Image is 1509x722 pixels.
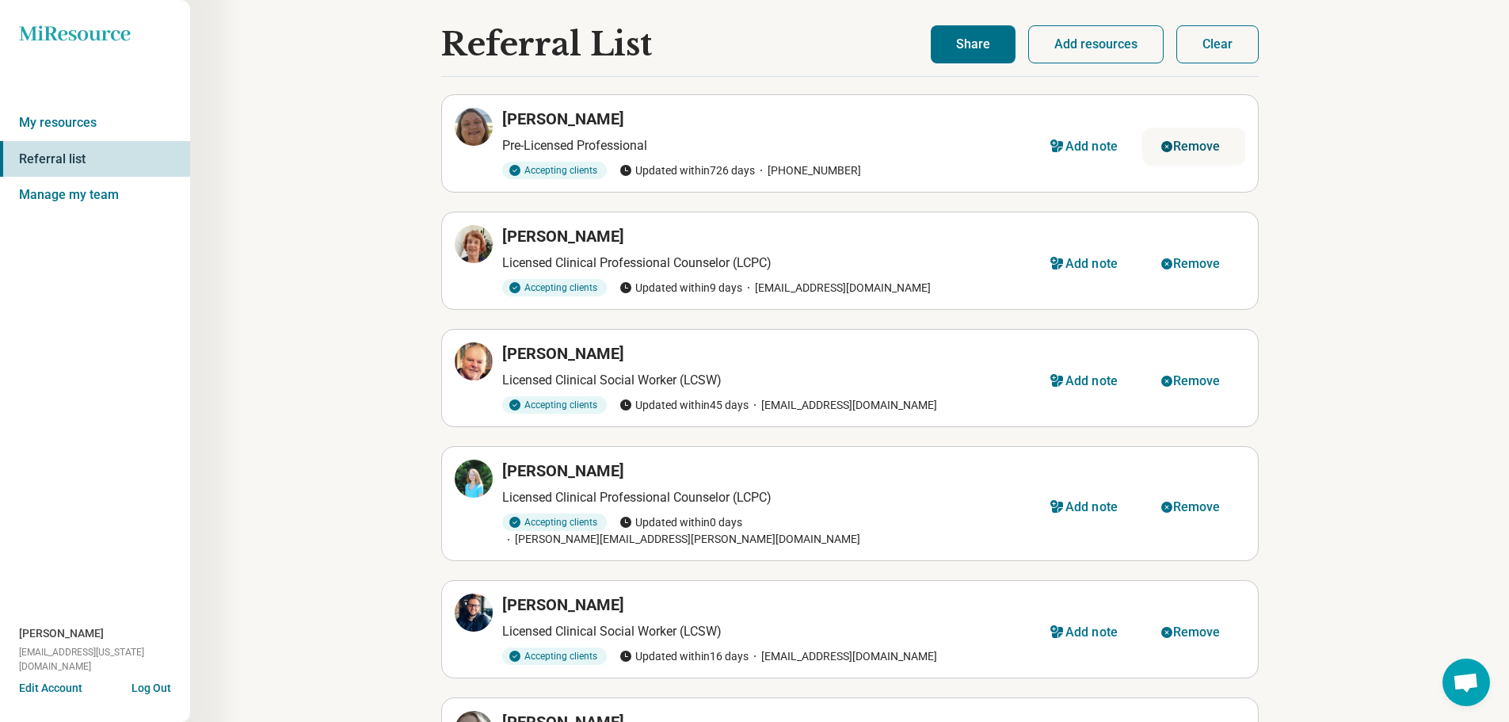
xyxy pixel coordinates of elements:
button: Remove [1142,245,1245,283]
p: Pre-Licensed Professional [502,136,1032,155]
h3: [PERSON_NAME] [502,225,624,247]
div: Remove [1173,626,1221,639]
h3: [PERSON_NAME] [502,342,624,365]
h3: [PERSON_NAME] [502,108,624,130]
div: Remove [1173,258,1221,270]
span: [EMAIL_ADDRESS][DOMAIN_NAME] [749,648,937,665]
span: Updated within 0 days [619,514,742,531]
div: Add note [1065,258,1118,270]
button: Add note [1031,488,1142,526]
button: Clear [1176,25,1259,63]
span: [PHONE_NUMBER] [755,162,861,179]
button: Add note [1031,245,1142,283]
button: Add resources [1028,25,1164,63]
div: Add note [1065,626,1118,639]
div: Add note [1065,375,1118,388]
h3: [PERSON_NAME] [502,460,624,482]
div: Accepting clients [502,279,607,296]
span: [EMAIL_ADDRESS][DOMAIN_NAME] [749,397,937,414]
span: Updated within 45 days [619,397,749,414]
div: Remove [1173,375,1221,388]
div: Accepting clients [502,514,607,531]
h1: Referral List [441,26,652,63]
button: Share [931,25,1016,63]
button: Remove [1142,613,1245,651]
h3: [PERSON_NAME] [502,594,624,616]
span: [EMAIL_ADDRESS][US_STATE][DOMAIN_NAME] [19,645,190,674]
div: Add note [1065,140,1118,153]
div: Remove [1173,140,1221,153]
div: Accepting clients [502,162,607,179]
button: Remove [1142,128,1245,166]
button: Remove [1142,488,1245,526]
span: Updated within 9 days [619,280,742,296]
button: Add note [1031,362,1142,400]
span: Updated within 726 days [619,162,755,179]
div: Remove [1173,501,1221,514]
span: [PERSON_NAME] [19,625,104,642]
span: Updated within 16 days [619,648,749,665]
p: Licensed Clinical Professional Counselor (LCPC) [502,488,1032,507]
button: Log Out [131,680,171,693]
div: Open chat [1442,659,1490,706]
button: Add note [1031,128,1142,166]
span: [EMAIL_ADDRESS][DOMAIN_NAME] [742,280,931,296]
p: Licensed Clinical Professional Counselor (LCPC) [502,254,1032,273]
div: Accepting clients [502,396,607,414]
button: Add note [1031,613,1142,651]
div: Accepting clients [502,648,607,665]
button: Edit Account [19,680,82,697]
p: Licensed Clinical Social Worker (LCSW) [502,371,1032,390]
button: Remove [1142,362,1245,400]
p: Licensed Clinical Social Worker (LCSW) [502,622,1032,641]
span: [PERSON_NAME][EMAIL_ADDRESS][PERSON_NAME][DOMAIN_NAME] [502,531,860,548]
div: Add note [1065,501,1118,514]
